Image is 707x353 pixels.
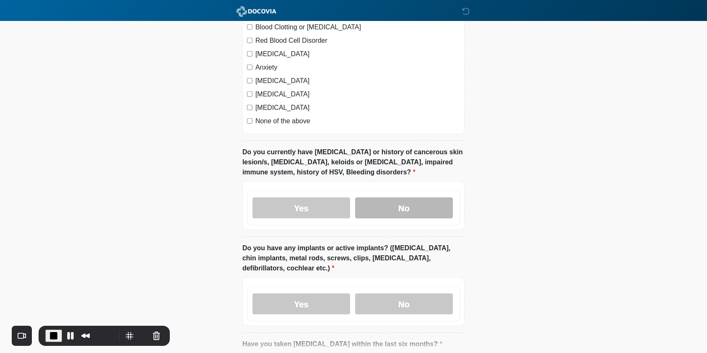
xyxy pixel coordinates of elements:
[255,103,460,113] label: [MEDICAL_DATA]
[247,24,252,30] input: Blood Clotting or [MEDICAL_DATA]
[255,22,460,32] label: Blood Clotting or [MEDICAL_DATA]
[355,293,453,314] label: No
[247,118,252,124] input: None of the above
[255,36,460,46] label: Red Blood Cell Disorder
[247,65,252,70] input: Anxiety
[247,78,252,83] input: [MEDICAL_DATA]
[242,147,465,177] label: Do you currently have [MEDICAL_DATA] or history of cancerous skin lesion/s, [MEDICAL_DATA], keloi...
[247,91,252,97] input: [MEDICAL_DATA]
[255,62,460,73] label: Anxiety
[355,197,453,218] label: No
[247,51,252,57] input: [MEDICAL_DATA]
[255,76,460,86] label: [MEDICAL_DATA]
[252,197,350,218] label: Yes
[247,38,252,43] input: Red Blood Cell Disorder
[255,89,460,99] label: [MEDICAL_DATA]
[247,105,252,110] input: [MEDICAL_DATA]
[242,339,442,349] label: Have you taken [MEDICAL_DATA] within the last six months?
[234,6,279,17] img: ABC Med Spa- GFEase Logo
[255,116,460,126] label: None of the above
[242,243,465,273] label: Do you have any implants or active implants? ([MEDICAL_DATA], chin implants, metal rods, screws, ...
[252,293,350,314] label: Yes
[255,49,460,59] label: [MEDICAL_DATA]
